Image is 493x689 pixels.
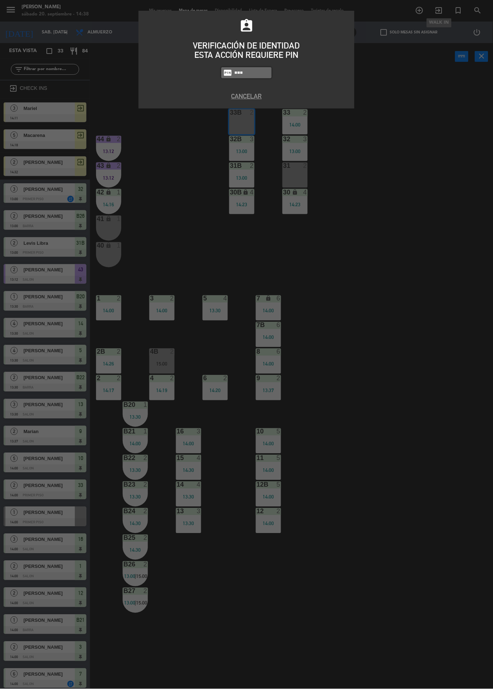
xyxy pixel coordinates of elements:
i: fiber_pin [223,68,232,77]
input: 1234 [234,69,270,77]
div: ESTA ACCIÓN REQUIERE PIN [144,50,349,60]
i: assignment_ind [239,18,254,33]
button: Cancelar [144,91,349,101]
div: VERIFICACIÓN DE IDENTIDAD [144,41,349,50]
